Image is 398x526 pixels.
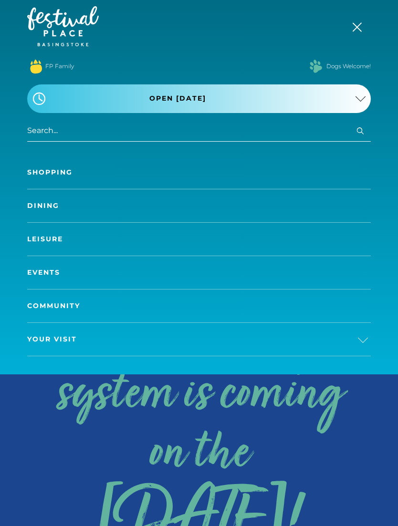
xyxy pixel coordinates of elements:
[45,62,74,71] a: FP Family
[27,84,371,113] button: Open [DATE]
[27,334,77,344] span: Your Visit
[27,6,99,46] img: Festival Place Logo
[27,323,371,356] a: Your Visit
[27,156,371,189] a: Shopping
[27,120,371,142] input: Search...
[149,93,206,103] span: Open [DATE]
[27,223,371,256] a: Leisure
[326,62,371,71] a: Dogs Welcome!
[347,19,371,33] button: Toggle navigation
[27,256,371,289] a: Events
[27,289,371,322] a: Community
[27,189,371,222] a: Dining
